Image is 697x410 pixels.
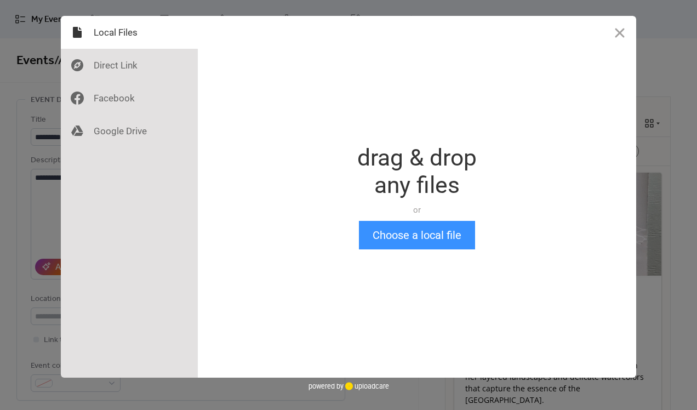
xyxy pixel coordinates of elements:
[61,115,198,147] div: Google Drive
[61,82,198,115] div: Facebook
[344,382,389,390] a: uploadcare
[603,16,636,49] button: Close
[61,16,198,49] div: Local Files
[357,204,477,215] div: or
[308,378,389,394] div: powered by
[61,49,198,82] div: Direct Link
[359,221,475,249] button: Choose a local file
[357,144,477,199] div: drag & drop any files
